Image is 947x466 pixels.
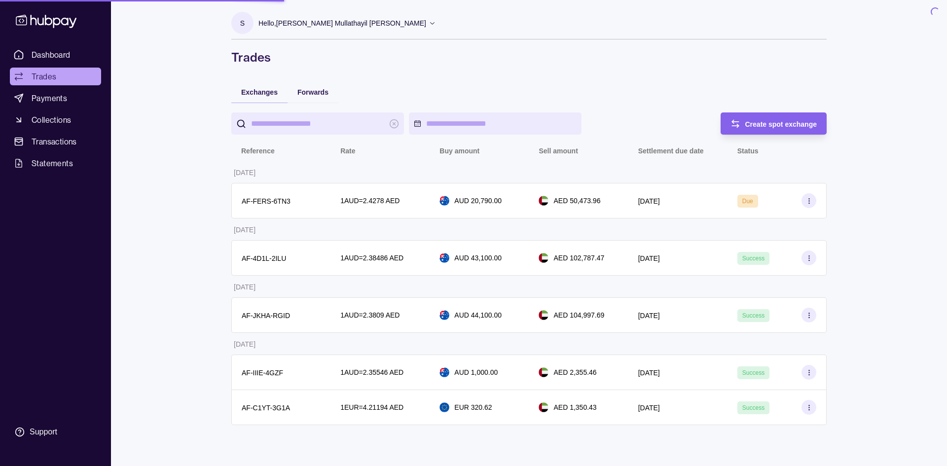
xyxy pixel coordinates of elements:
[10,111,101,129] a: Collections
[737,147,759,155] p: Status
[242,254,286,262] p: AF-4D1L-2ILU
[340,310,400,321] p: 1 AUD = 2.3809 AED
[258,18,426,29] p: Hello, [PERSON_NAME] Mullathayil [PERSON_NAME]
[439,367,449,377] img: au
[721,112,827,135] button: Create spot exchange
[539,367,548,377] img: ae
[439,147,479,155] p: Buy amount
[638,404,660,412] p: [DATE]
[454,310,502,321] p: AUD 44,100.00
[240,18,245,29] p: S
[539,310,548,320] img: ae
[32,136,77,147] span: Transactions
[454,195,502,206] p: AUD 20,790.00
[234,340,255,348] p: [DATE]
[340,402,403,413] p: 1 EUR = 4.21194 AED
[242,404,290,412] p: AF-C1YT-3G1A
[439,196,449,206] img: au
[742,312,765,319] span: Success
[439,253,449,263] img: au
[539,147,578,155] p: Sell amount
[234,283,255,291] p: [DATE]
[242,312,290,320] p: AF-JKHA-RGID
[553,310,604,321] p: AED 104,997.69
[745,120,817,128] span: Create spot exchange
[10,422,101,442] a: Support
[454,402,492,413] p: EUR 320.62
[742,198,753,205] span: Due
[30,427,57,437] div: Support
[553,367,596,378] p: AED 2,355.46
[439,402,449,412] img: eu
[553,195,600,206] p: AED 50,473.96
[10,46,101,64] a: Dashboard
[638,147,704,155] p: Settlement due date
[10,133,101,150] a: Transactions
[340,147,355,155] p: Rate
[638,369,660,377] p: [DATE]
[539,196,548,206] img: ae
[297,88,328,96] span: Forwards
[32,114,71,126] span: Collections
[32,92,67,104] span: Payments
[638,312,660,320] p: [DATE]
[539,253,548,263] img: ae
[742,369,765,376] span: Success
[340,252,403,263] p: 1 AUD = 2.38486 AED
[742,404,765,411] span: Success
[241,147,275,155] p: Reference
[32,49,71,61] span: Dashboard
[10,154,101,172] a: Statements
[231,49,827,65] h1: Trades
[242,197,291,205] p: AF-FERS-6TN3
[10,68,101,85] a: Trades
[234,169,255,177] p: [DATE]
[10,89,101,107] a: Payments
[439,310,449,320] img: au
[340,367,403,378] p: 1 AUD = 2.35546 AED
[340,195,400,206] p: 1 AUD = 2.4278 AED
[454,252,502,263] p: AUD 43,100.00
[638,254,660,262] p: [DATE]
[539,402,548,412] img: ae
[553,252,604,263] p: AED 102,787.47
[241,88,278,96] span: Exchanges
[742,255,765,262] span: Success
[251,112,384,135] input: search
[32,157,73,169] span: Statements
[638,197,660,205] p: [DATE]
[454,367,498,378] p: AUD 1,000.00
[553,402,596,413] p: AED 1,350.43
[242,369,283,377] p: AF-IIIE-4GZF
[32,71,56,82] span: Trades
[234,226,255,234] p: [DATE]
